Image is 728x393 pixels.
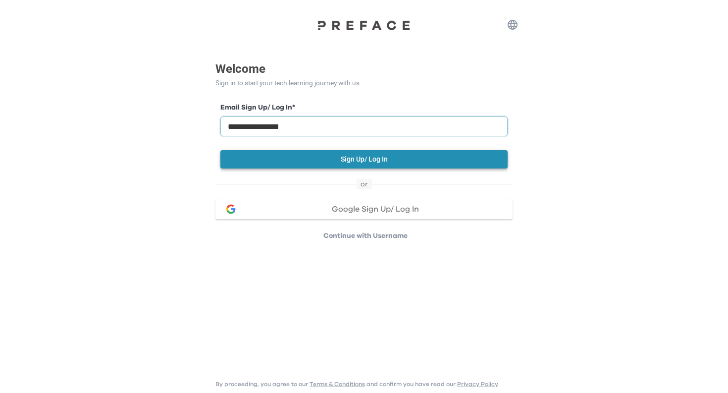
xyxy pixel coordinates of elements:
[310,381,365,387] a: Terms & Conditions
[220,150,508,168] button: Sign Up/ Log In
[215,380,500,388] p: By proceeding, you agree to our and confirm you have read our .
[220,103,508,113] label: Email Sign Up/ Log In *
[225,203,237,215] img: google login
[332,205,419,213] span: Google Sign Up/ Log In
[215,199,513,219] button: google loginGoogle Sign Up/ Log In
[215,60,513,78] p: Welcome
[215,78,513,88] p: Sign in to start your tech learning journey with us
[457,381,498,387] a: Privacy Policy
[357,179,372,189] span: or
[218,231,513,241] p: Continue with Username
[314,20,414,30] img: Preface Logo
